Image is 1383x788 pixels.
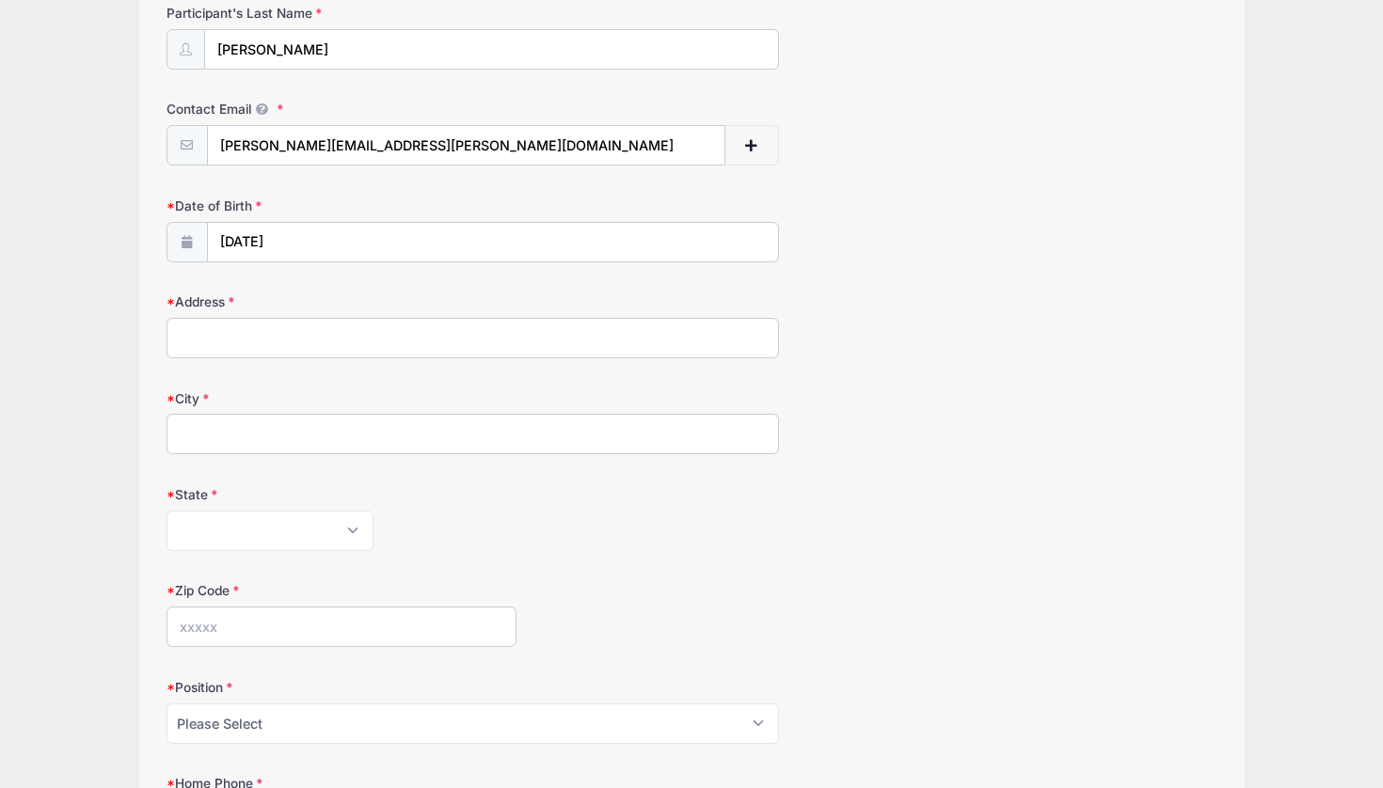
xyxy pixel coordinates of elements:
[167,607,517,647] input: xxxxx
[167,389,517,408] label: City
[167,581,517,600] label: Zip Code
[167,292,517,311] label: Address
[167,678,517,697] label: Position
[167,485,517,504] label: State
[167,197,517,215] label: Date of Birth
[207,125,725,165] input: email@email.com
[167,4,517,23] label: Participant's Last Name
[167,100,517,118] label: Contact Email
[204,29,779,70] input: Participant's Last Name
[207,222,779,262] input: mm/dd/yyyy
